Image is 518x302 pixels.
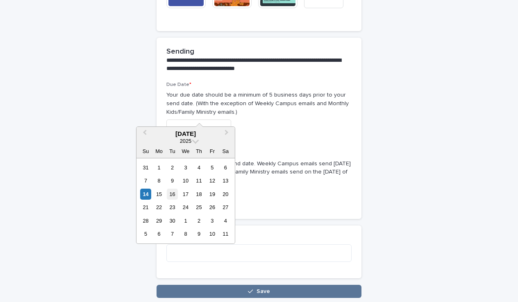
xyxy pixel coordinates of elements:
[167,202,178,213] div: Choose Tuesday, September 23rd, 2025
[207,189,218,200] div: Choose Friday, September 19th, 2025
[207,146,218,157] div: Fr
[153,175,164,186] div: Choose Monday, September 8th, 2025
[139,161,232,241] div: month 2025-09
[167,175,178,186] div: Choose Tuesday, September 9th, 2025
[180,146,191,157] div: We
[140,175,151,186] div: Choose Sunday, September 7th, 2025
[257,288,270,294] span: Save
[221,128,234,141] button: Next Month
[140,189,151,200] div: Choose Sunday, September 14th, 2025
[157,285,361,298] button: Save
[153,202,164,213] div: Choose Monday, September 22nd, 2025
[220,202,231,213] div: Choose Saturday, September 27th, 2025
[166,82,191,87] span: Due Date
[153,215,164,226] div: Choose Monday, September 29th, 2025
[153,162,164,173] div: Choose Monday, September 1st, 2025
[207,175,218,186] div: Choose Friday, September 12th, 2025
[136,130,235,137] div: [DATE]
[140,215,151,226] div: Choose Sunday, September 28th, 2025
[193,162,204,173] div: Choose Thursday, September 4th, 2025
[140,202,151,213] div: Choose Sunday, September 21st, 2025
[180,138,191,144] span: 2025
[167,146,178,157] div: Tu
[220,189,231,200] div: Choose Saturday, September 20th, 2025
[207,228,218,239] div: Choose Friday, October 10th, 2025
[220,215,231,226] div: Choose Saturday, October 4th, 2025
[193,215,204,226] div: Choose Thursday, October 2nd, 2025
[220,162,231,173] div: Choose Saturday, September 6th, 2025
[166,47,194,56] h2: Sending
[180,202,191,213] div: Choose Wednesday, September 24th, 2025
[153,146,164,157] div: Mo
[180,228,191,239] div: Choose Wednesday, October 8th, 2025
[153,228,164,239] div: Choose Monday, October 6th, 2025
[180,175,191,186] div: Choose Wednesday, September 10th, 2025
[193,202,204,213] div: Choose Thursday, September 25th, 2025
[167,162,178,173] div: Choose Tuesday, September 2nd, 2025
[140,162,151,173] div: Choose Sunday, August 31st, 2025
[193,189,204,200] div: Choose Thursday, September 18th, 2025
[166,160,352,185] p: This is your requested send date. Weekly Campus emails send [DATE] at 1pm EDT. Monthly Kids/Famil...
[207,202,218,213] div: Choose Friday, September 26th, 2025
[137,128,150,141] button: Previous Month
[220,175,231,186] div: Choose Saturday, September 13th, 2025
[140,146,151,157] div: Su
[207,215,218,226] div: Choose Friday, October 3rd, 2025
[167,215,178,226] div: Choose Tuesday, September 30th, 2025
[166,91,352,116] p: Your due date should be a minimum of 5 business days prior to your send date. (With the exception...
[180,162,191,173] div: Choose Wednesday, September 3rd, 2025
[193,146,204,157] div: Th
[180,189,191,200] div: Choose Wednesday, September 17th, 2025
[193,228,204,239] div: Choose Thursday, October 9th, 2025
[167,189,178,200] div: Choose Tuesday, September 16th, 2025
[220,228,231,239] div: Choose Saturday, October 11th, 2025
[193,175,204,186] div: Choose Thursday, September 11th, 2025
[153,189,164,200] div: Choose Monday, September 15th, 2025
[180,215,191,226] div: Choose Wednesday, October 1st, 2025
[140,228,151,239] div: Choose Sunday, October 5th, 2025
[167,228,178,239] div: Choose Tuesday, October 7th, 2025
[207,162,218,173] div: Choose Friday, September 5th, 2025
[220,146,231,157] div: Sa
